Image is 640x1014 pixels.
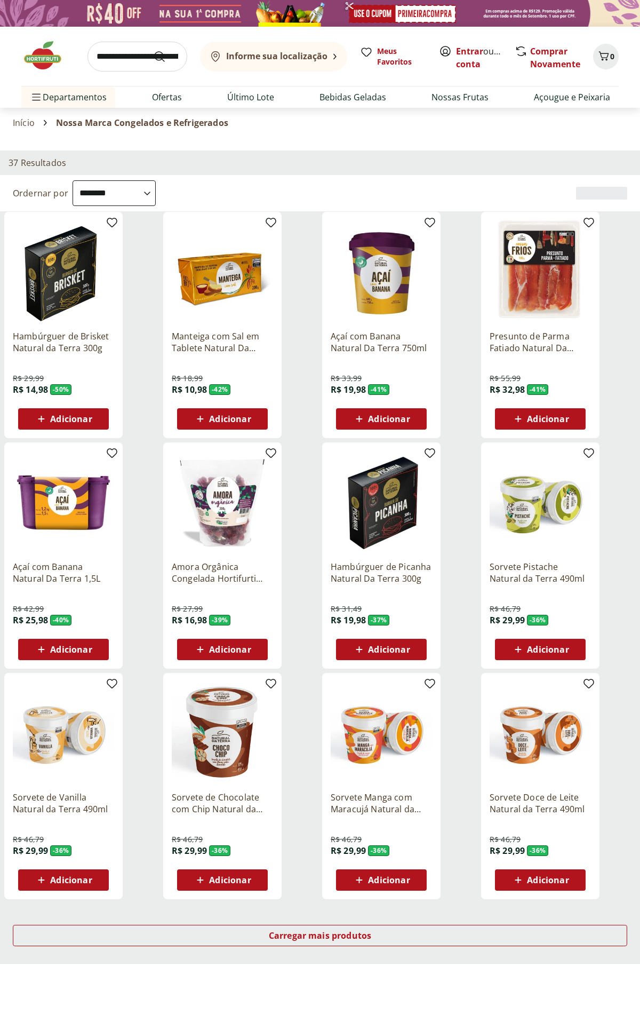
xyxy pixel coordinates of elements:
[172,845,207,857] span: R$ 29,99
[331,791,432,815] a: Sorvete Manga com Maracujá Natural da Terra 490ml
[9,157,66,169] h2: 37 Resultados
[456,45,483,57] a: Entrar
[490,834,521,845] span: R$ 46,79
[200,42,347,72] button: Informe sua localização
[13,187,68,199] label: Ordernar por
[368,645,410,654] span: Adicionar
[172,220,273,322] img: Manteiga com Sal em Tablete Natural Da Terra 200g
[331,682,432,783] img: Sorvete Manga com Maracujá Natural da Terra 490ml
[30,84,43,110] button: Menu
[490,791,591,815] a: Sorvete Doce de Leite Natural da Terra 490ml
[331,561,432,584] p: Hambúrguer de Picanha Natural Da Terra 300g
[368,615,389,625] span: - 37 %
[319,91,386,104] a: Bebidas Geladas
[331,373,362,384] span: R$ 33,99
[13,373,44,384] span: R$ 29,99
[490,614,525,626] span: R$ 29,99
[331,834,362,845] span: R$ 46,79
[368,384,389,395] span: - 41 %
[21,39,75,72] img: Hortifruti
[490,845,525,857] span: R$ 29,99
[360,46,426,67] a: Meus Favoritos
[172,614,207,626] span: R$ 16,98
[152,91,182,104] a: Ofertas
[527,845,548,856] span: - 36 %
[456,45,515,70] a: Criar conta
[269,931,372,940] span: Carregar mais produtos
[368,876,410,884] span: Adicionar
[177,408,268,430] button: Adicionar
[336,869,427,891] button: Adicionar
[13,561,114,584] a: Açaí com Banana Natural Da Terra 1,5L
[13,682,114,783] img: Sorvete de Vanilla Natural da Terra 490ml
[50,876,92,884] span: Adicionar
[18,408,109,430] button: Adicionar
[331,614,366,626] span: R$ 19,98
[177,639,268,660] button: Adicionar
[209,384,230,395] span: - 42 %
[172,834,203,845] span: R$ 46,79
[331,845,366,857] span: R$ 29,99
[13,604,44,614] span: R$ 42,99
[172,330,273,354] a: Manteiga com Sal em Tablete Natural Da Terra 200g
[530,45,580,70] a: Comprar Novamente
[177,869,268,891] button: Adicionar
[172,384,207,395] span: R$ 10,98
[490,561,591,584] a: Sorvete Pistache Natural da Terra 490ml
[610,51,614,61] span: 0
[13,614,48,626] span: R$ 25,98
[13,791,114,815] a: Sorvete de Vanilla Natural da Terra 490ml
[490,330,591,354] a: Presunto de Parma Fatiado Natural Da Terra 100g
[50,845,71,856] span: - 36 %
[527,415,569,423] span: Adicionar
[50,645,92,654] span: Adicionar
[209,845,230,856] span: - 36 %
[13,330,114,354] a: Hambúrguer de Brisket Natural da Terra 300g
[331,220,432,322] img: Açaí com Banana Natural Da Terra 750ml
[13,451,114,552] img: Açaí com Banana Natural Da Terra 1,5L
[490,384,525,395] span: R$ 32,98
[13,925,627,950] a: Carregar mais produtos
[490,373,521,384] span: R$ 55,99
[490,604,521,614] span: R$ 46,79
[13,220,114,322] img: Hambúrguer de Brisket Natural da Terra 300g
[490,220,591,322] img: Presunto de Parma Fatiado Natural Da Terra 100g
[331,330,432,354] a: Açaí com Banana Natural Da Terra 750ml
[13,845,48,857] span: R$ 29,99
[209,415,251,423] span: Adicionar
[527,615,548,625] span: - 36 %
[172,373,203,384] span: R$ 18,99
[153,50,179,63] button: Submit Search
[50,415,92,423] span: Adicionar
[226,50,327,62] b: Informe sua localização
[50,615,71,625] span: - 40 %
[456,45,503,70] span: ou
[377,46,426,67] span: Meus Favoritos
[336,408,427,430] button: Adicionar
[495,869,586,891] button: Adicionar
[368,845,389,856] span: - 36 %
[331,604,362,614] span: R$ 31,49
[227,91,274,104] a: Último Lote
[209,645,251,654] span: Adicionar
[527,876,569,884] span: Adicionar
[331,451,432,552] img: Hambúrguer de Picanha Natural Da Terra 300g
[172,791,273,815] a: Sorvete de Chocolate com Chip Natural da Terra 490ml
[172,561,273,584] a: Amora Orgânica Congelada Hortifurti Natural da Terra 300g
[30,84,107,110] span: Departamentos
[495,639,586,660] button: Adicionar
[431,91,489,104] a: Nossas Frutas
[495,408,586,430] button: Adicionar
[13,118,35,128] a: Início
